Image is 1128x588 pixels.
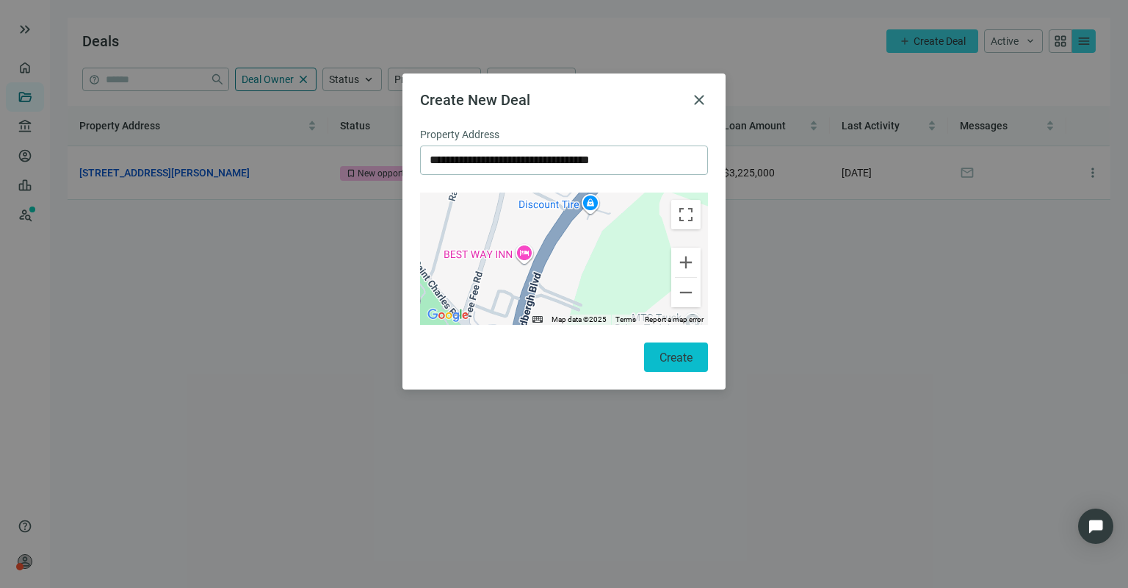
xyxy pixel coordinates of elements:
[671,248,701,277] button: Zoom in
[615,315,636,323] a: Terms (opens in new tab)
[659,351,693,365] span: Create
[1078,509,1113,544] div: Open Intercom Messenger
[424,306,472,325] a: Open this area in Google Maps (opens a new window)
[671,200,701,229] button: Toggle fullscreen view
[532,315,543,325] button: Keyboard shortcuts
[671,278,701,307] button: Zoom out
[644,343,708,372] button: Create
[645,315,704,323] a: Report a map error
[552,315,607,323] span: Map data ©2025
[420,126,499,143] span: Property Address
[690,91,708,109] button: close
[420,91,530,109] span: Create New Deal
[424,306,472,325] img: Google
